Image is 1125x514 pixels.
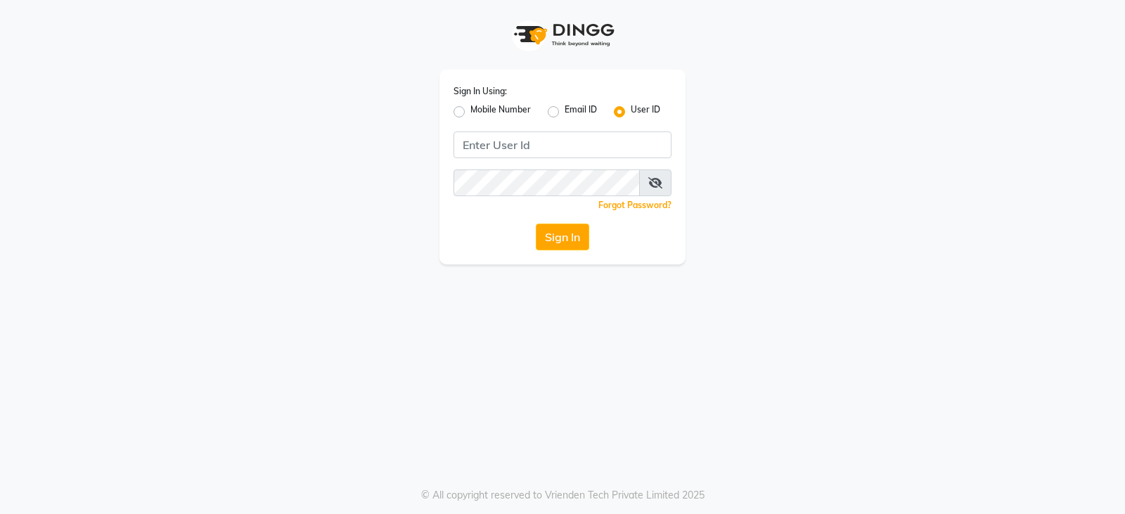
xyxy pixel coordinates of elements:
[631,103,660,120] label: User ID
[454,85,507,98] label: Sign In Using:
[536,224,589,250] button: Sign In
[454,169,640,196] input: Username
[565,103,597,120] label: Email ID
[506,14,619,56] img: logo1.svg
[470,103,531,120] label: Mobile Number
[454,131,671,158] input: Username
[598,200,671,210] a: Forgot Password?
